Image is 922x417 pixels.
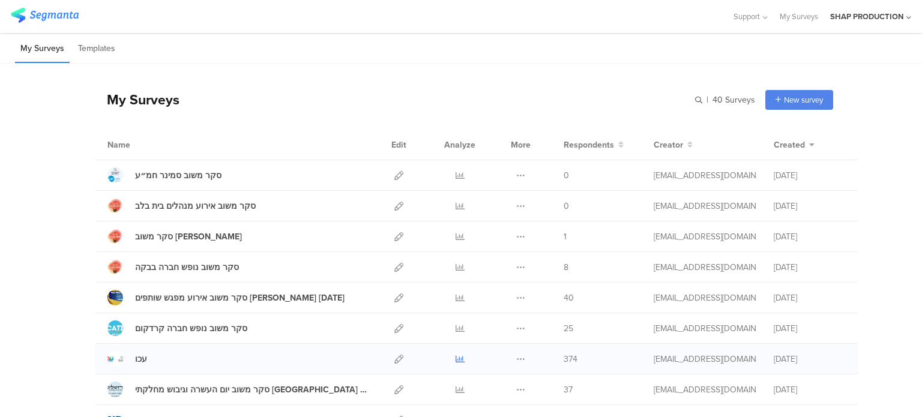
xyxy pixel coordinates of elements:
[135,230,242,243] div: סקר משוב בצלאל
[564,139,614,151] span: Respondents
[135,322,247,335] div: סקר משוב נופש חברה קרדקום
[107,198,256,214] a: סקר משוב אירוע מנהלים בית בלב
[830,11,903,22] div: SHAP PRODUCTION
[107,229,242,244] a: סקר משוב [PERSON_NAME]
[774,139,815,151] button: Created
[107,259,239,275] a: סקר משוב נופש חברה בבקה
[107,382,368,397] a: סקר משוב יום העשרה וגיבוש מחלקתי [GEOGRAPHIC_DATA] 22.04
[713,94,755,106] span: 40 Surveys
[564,261,568,274] span: 8
[654,322,756,335] div: shapievents@gmail.com
[564,322,573,335] span: 25
[654,139,693,151] button: Creator
[784,94,823,106] span: New survey
[654,383,756,396] div: shapievents@gmail.com
[11,8,79,23] img: segmanta logo
[774,169,846,182] div: [DATE]
[774,139,805,151] span: Created
[705,94,710,106] span: |
[774,322,846,335] div: [DATE]
[564,139,624,151] button: Respondents
[107,351,147,367] a: עכו
[107,320,247,336] a: סקר משוב נופש חברה קרדקום
[564,230,567,243] span: 1
[564,292,574,304] span: 40
[654,230,756,243] div: shapievents@gmail.com
[135,292,345,304] div: סקר משוב אירוע מפגש שותפים גושן 11.06.25
[508,130,534,160] div: More
[654,261,756,274] div: shapievents@gmail.com
[654,292,756,304] div: shapievents@gmail.com
[734,11,760,22] span: Support
[774,353,846,365] div: [DATE]
[135,383,368,396] div: סקר משוב יום העשרה וגיבוש מחלקתי בירושלים 22.04
[774,230,846,243] div: [DATE]
[774,292,846,304] div: [DATE]
[654,353,756,365] div: shapievents@gmail.com
[564,169,569,182] span: 0
[654,139,683,151] span: Creator
[774,383,846,396] div: [DATE]
[135,169,221,182] div: סקר משוב סמינר חמ״ע
[564,353,577,365] span: 374
[107,167,221,183] a: סקר משוב סמינר חמ״ע
[95,89,179,110] div: My Surveys
[654,169,756,182] div: shapievents@gmail.com
[386,130,412,160] div: Edit
[107,290,345,305] a: סקר משוב אירוע מפגש שותפים [PERSON_NAME] [DATE]
[564,200,569,212] span: 0
[135,261,239,274] div: סקר משוב נופש חברה בבקה
[107,139,179,151] div: Name
[135,353,147,365] div: עכו
[135,200,256,212] div: סקר משוב אירוע מנהלים בית בלב
[15,35,70,63] li: My Surveys
[774,261,846,274] div: [DATE]
[564,383,573,396] span: 37
[73,35,121,63] li: Templates
[654,200,756,212] div: shapievents@gmail.com
[442,130,478,160] div: Analyze
[774,200,846,212] div: [DATE]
